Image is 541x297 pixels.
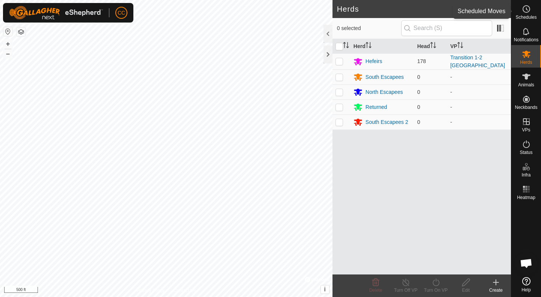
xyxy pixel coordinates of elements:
[515,105,537,110] span: Neckbands
[521,288,531,292] span: Help
[366,103,387,111] div: Returned
[481,287,511,294] div: Create
[369,288,382,293] span: Delete
[421,287,451,294] div: Turn On VP
[447,39,511,54] th: VP
[324,286,326,292] span: i
[414,39,447,54] th: Head
[447,84,511,100] td: -
[417,104,420,110] span: 0
[321,285,329,294] button: i
[417,58,426,64] span: 178
[520,150,532,155] span: Status
[343,43,349,49] p-sorticon: Activate to sort
[351,39,414,54] th: Herd
[9,6,103,20] img: Gallagher Logo
[518,83,534,87] span: Animals
[447,69,511,84] td: -
[337,5,499,14] h2: Herds
[499,3,503,15] span: 5
[521,173,530,177] span: Infra
[450,54,505,68] a: Transition 1-2 [GEOGRAPHIC_DATA]
[520,60,532,65] span: Herds
[401,20,492,36] input: Search (S)
[430,43,436,49] p-sorticon: Activate to sort
[366,88,403,96] div: North Escapees
[391,287,421,294] div: Turn Off VP
[118,9,125,17] span: CC
[366,73,404,81] div: South Escapees
[17,27,26,36] button: Map Layers
[522,128,530,132] span: VPs
[447,115,511,130] td: -
[514,38,538,42] span: Notifications
[337,24,401,32] span: 0 selected
[417,74,420,80] span: 0
[174,287,196,294] a: Contact Us
[511,274,541,295] a: Help
[3,49,12,58] button: –
[451,287,481,294] div: Edit
[515,15,536,20] span: Schedules
[515,252,538,274] div: Open chat
[366,43,372,49] p-sorticon: Activate to sort
[417,89,420,95] span: 0
[3,39,12,48] button: +
[136,287,165,294] a: Privacy Policy
[447,100,511,115] td: -
[457,43,463,49] p-sorticon: Activate to sort
[366,118,408,126] div: South Escapees 2
[366,57,382,65] div: Hefeirs
[517,195,535,200] span: Heatmap
[3,27,12,36] button: Reset Map
[417,119,420,125] span: 0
